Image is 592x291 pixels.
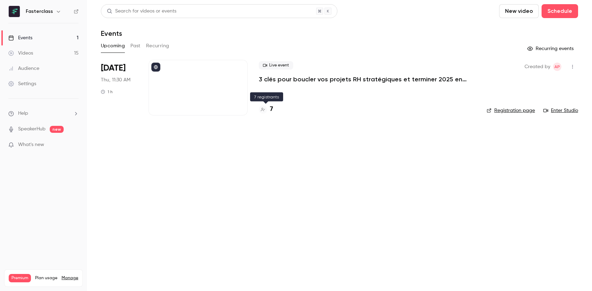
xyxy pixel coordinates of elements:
[36,41,54,46] div: Domaine
[554,63,560,71] span: AP
[79,40,85,46] img: tab_keywords_by_traffic_grey.svg
[525,63,550,71] span: Created by
[270,105,273,114] h4: 7
[130,40,141,51] button: Past
[87,41,106,46] div: Mots-clés
[26,8,53,15] h6: Fasterclass
[259,75,467,83] a: 3 clés pour boucler vos projets RH stratégiques et terminer 2025 en beauté !
[499,4,539,18] button: New video
[487,107,535,114] a: Registration page
[18,141,44,148] span: What's new
[259,61,293,70] span: Live event
[101,76,130,83] span: Thu, 11:30 AM
[542,4,578,18] button: Schedule
[524,43,578,54] button: Recurring events
[9,6,20,17] img: Fasterclass
[35,275,57,281] span: Plan usage
[101,89,113,95] div: 1 h
[18,110,28,117] span: Help
[11,18,17,24] img: website_grey.svg
[107,8,176,15] div: Search for videos or events
[146,40,169,51] button: Recurring
[62,275,78,281] a: Manage
[8,65,39,72] div: Audience
[101,29,122,38] h1: Events
[543,107,578,114] a: Enter Studio
[18,126,46,133] a: SpeakerHub
[50,126,64,133] span: new
[101,63,126,74] span: [DATE]
[8,34,32,41] div: Events
[553,63,561,71] span: Amory Panné
[101,40,125,51] button: Upcoming
[28,40,34,46] img: tab_domain_overview_orange.svg
[11,11,17,17] img: logo_orange.svg
[9,274,31,282] span: Premium
[8,80,36,87] div: Settings
[8,110,79,117] li: help-dropdown-opener
[18,18,79,24] div: Domaine: [DOMAIN_NAME]
[8,50,33,57] div: Videos
[259,105,273,114] a: 7
[19,11,34,17] div: v 4.0.25
[101,60,137,115] div: Sep 18 Thu, 11:30 AM (Europe/Paris)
